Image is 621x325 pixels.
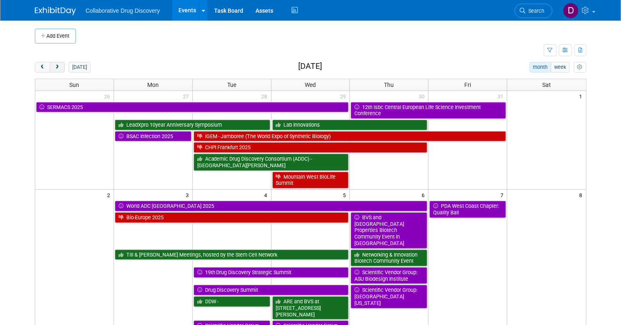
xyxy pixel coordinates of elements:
[429,201,506,218] a: PDA West Coast Chapter: Quality Ball
[421,190,428,200] span: 6
[35,29,76,43] button: Add Event
[194,131,506,142] a: iGEM - Jamboree (The World Expo of Synthetic Biology)
[563,3,579,18] img: Daniel Castro
[351,250,427,266] a: Networking & Innovation Biotech Community Event
[578,65,583,70] i: Personalize Calendar
[515,4,553,18] a: Search
[497,91,507,101] span: 31
[35,7,76,15] img: ExhibitDay
[194,142,428,153] a: CHPI Frankfurt 2025
[115,212,349,223] a: Bio-Europe 2025
[542,82,551,88] span: Sat
[351,212,427,249] a: BVS and [GEOGRAPHIC_DATA] Properties Biotech Community Event in [GEOGRAPHIC_DATA]
[194,296,270,307] a: DDW -
[36,102,349,113] a: SERMACS 2025
[551,62,570,73] button: week
[227,82,236,88] span: Tue
[35,62,50,73] button: prev
[351,267,427,284] a: Scientific Vendor Group: ASU Biodesign Institute
[115,131,192,142] a: BSAC Infection 2025
[339,91,349,101] span: 29
[526,8,545,14] span: Search
[115,201,427,211] a: World ADC [GEOGRAPHIC_DATA] 2025
[465,82,471,88] span: Fri
[384,82,394,88] span: Thu
[69,82,79,88] span: Sun
[574,62,586,73] button: myCustomButton
[272,296,349,320] a: ARE and BVS at [STREET_ADDRESS][PERSON_NAME]
[86,7,160,14] span: Collaborative Drug Discovery
[50,62,65,73] button: next
[272,120,428,130] a: Lab Innovations
[106,190,114,200] span: 2
[182,91,192,101] span: 27
[194,267,349,278] a: 19th Drug Discovery Strategic Summit
[272,172,349,189] a: Mountain West BioLife Summit
[298,62,322,71] h2: [DATE]
[342,190,349,200] span: 5
[351,285,427,308] a: Scientific Vendor Group: [GEOGRAPHIC_DATA][US_STATE]
[579,91,586,101] span: 1
[115,120,270,130] a: LeadXpro 10year Anniversary Symposium
[194,285,349,295] a: Drug Discovery Summit
[68,62,90,73] button: [DATE]
[261,91,271,101] span: 28
[418,91,428,101] span: 30
[103,91,114,101] span: 26
[351,102,506,119] a: 12th lsbc Central European Life Science Investment Conference
[115,250,349,260] a: Till & [PERSON_NAME] Meetings, hosted by the Stem Cell Network
[185,190,192,200] span: 3
[579,190,586,200] span: 8
[194,154,349,170] a: Academic Drug Discovery Consortium (ADDC) - [GEOGRAPHIC_DATA][PERSON_NAME]
[264,190,271,200] span: 4
[530,62,551,73] button: month
[305,82,316,88] span: Wed
[500,190,507,200] span: 7
[147,82,159,88] span: Mon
